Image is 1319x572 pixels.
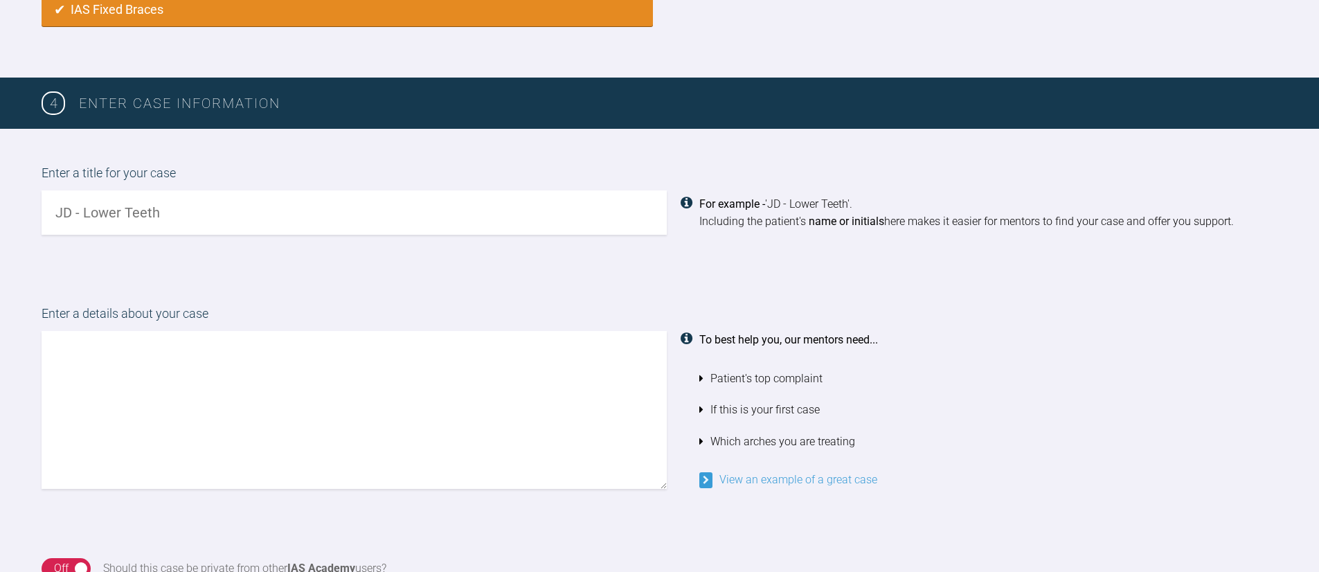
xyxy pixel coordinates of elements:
[699,363,1278,395] li: Patient's top complaint
[699,473,877,486] a: View an example of a great case
[699,197,765,211] strong: For example -
[42,190,667,235] input: JD - Lower Teeth
[699,333,878,346] strong: To best help you, our mentors need...
[699,394,1278,426] li: If this is your first case
[809,215,884,228] strong: name or initials
[42,163,1277,190] label: Enter a title for your case
[42,91,65,115] span: 4
[699,195,1278,231] div: 'JD - Lower Teeth'. Including the patient's here makes it easier for mentors to find your case an...
[42,304,1277,331] label: Enter a details about your case
[699,426,1278,458] li: Which arches you are treating
[79,92,1277,114] h3: Enter case information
